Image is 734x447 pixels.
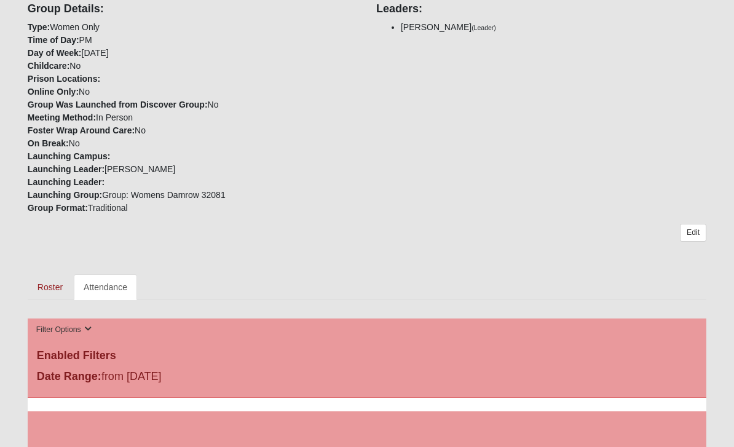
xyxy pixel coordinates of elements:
[401,21,706,34] li: [PERSON_NAME]
[28,48,82,58] strong: Day of Week:
[37,349,697,363] h4: Enabled Filters
[472,24,496,31] small: (Leader)
[28,125,135,135] strong: Foster Wrap Around Care:
[28,190,102,200] strong: Launching Group:
[74,274,137,300] a: Attendance
[28,274,73,300] a: Roster
[28,151,111,161] strong: Launching Campus:
[33,323,96,336] button: Filter Options
[28,100,208,109] strong: Group Was Launched from Discover Group:
[28,203,88,213] strong: Group Format:
[28,22,50,32] strong: Type:
[28,164,105,174] strong: Launching Leader:
[28,2,358,16] h4: Group Details:
[28,74,100,84] strong: Prison Locations:
[28,138,69,148] strong: On Break:
[28,368,254,388] div: from [DATE]
[28,35,79,45] strong: Time of Day:
[376,2,706,16] h4: Leaders:
[28,177,105,187] strong: Launching Leader:
[28,113,96,122] strong: Meeting Method:
[28,87,79,97] strong: Online Only:
[37,368,101,385] label: Date Range:
[680,224,706,242] a: Edit
[28,61,69,71] strong: Childcare:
